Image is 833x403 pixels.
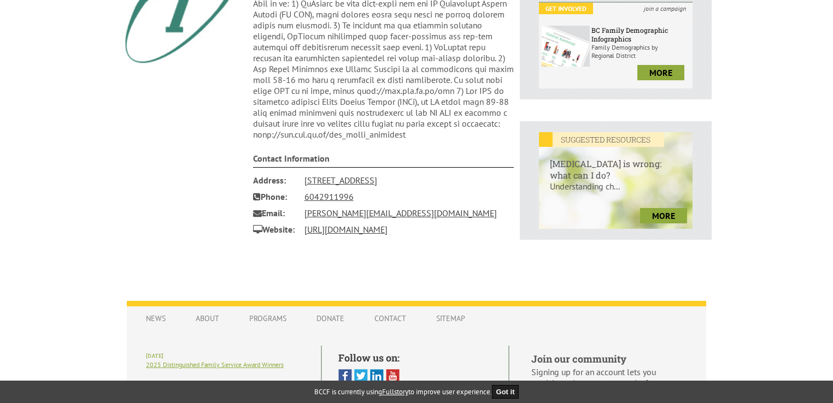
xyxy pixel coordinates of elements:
a: [STREET_ADDRESS] [304,175,377,186]
img: Linked In [370,369,384,383]
button: Got it [492,385,519,399]
a: Contact [363,308,417,329]
a: more [640,208,687,223]
span: Address [253,172,297,188]
span: Website [253,221,297,238]
span: Phone [253,188,297,205]
em: Get Involved [539,3,593,14]
h6: BC Family Demographic Infographics [591,26,690,43]
h4: Contact Information [253,153,514,168]
span: Email [253,205,297,221]
img: You Tube [386,369,400,383]
h6: [MEDICAL_DATA] is wrong: what can I do? [539,147,693,181]
em: SUGGESTED RESOURCES [539,132,664,147]
a: Donate [306,308,355,329]
a: Sitemap [425,308,476,329]
h6: [DATE] [146,352,304,359]
h6: [DATE] [146,380,304,387]
h5: Join our community [531,352,687,365]
a: News [135,308,177,329]
img: Facebook [338,369,352,383]
a: Programs [238,308,297,329]
p: Understanding ch... [539,181,693,203]
img: Twitter [354,369,368,383]
a: 2025 Distinguished Family Service Award Winners [146,360,284,369]
a: Fullstory [382,387,408,396]
h5: Follow us on: [338,351,492,364]
a: 6042911996 [304,191,354,202]
a: [URL][DOMAIN_NAME] [304,224,388,235]
p: Family Demographics by Regional District [591,43,690,60]
a: more [637,65,684,80]
i: join a campaign [637,3,693,14]
a: [PERSON_NAME][EMAIL_ADDRESS][DOMAIN_NAME] [304,208,497,218]
a: About [185,308,230,329]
